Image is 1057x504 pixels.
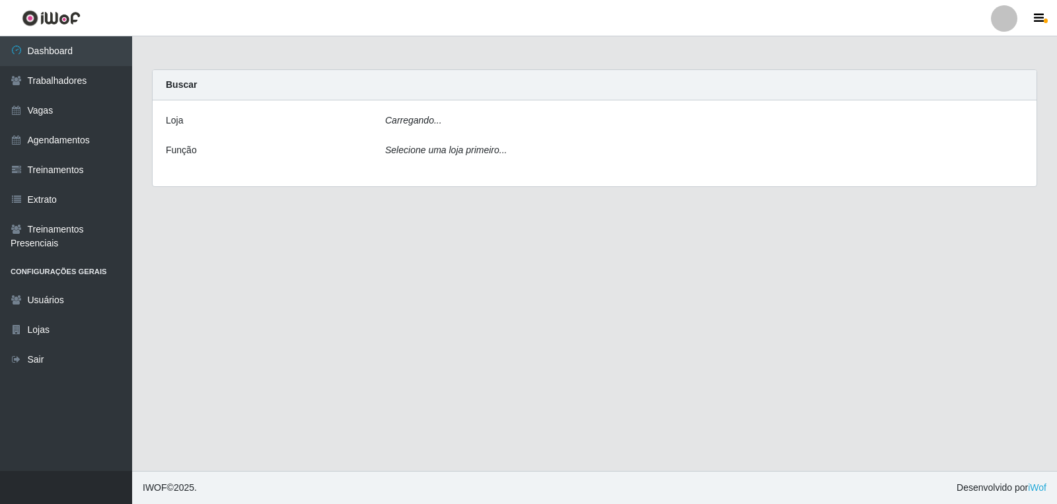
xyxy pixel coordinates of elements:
span: Desenvolvido por [957,481,1046,495]
span: © 2025 . [143,481,197,495]
label: Função [166,143,197,157]
label: Loja [166,114,183,127]
i: Selecione uma loja primeiro... [385,145,507,155]
strong: Buscar [166,79,197,90]
img: CoreUI Logo [22,10,81,26]
span: IWOF [143,482,167,493]
a: iWof [1028,482,1046,493]
i: Carregando... [385,115,442,126]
